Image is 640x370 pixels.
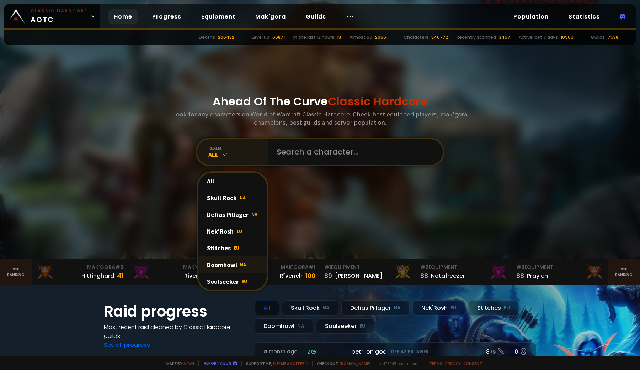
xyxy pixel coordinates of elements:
[404,34,428,41] div: Characters
[273,361,308,366] a: Buy me a coffee
[416,259,512,285] a: #2Equipment88Notafreezer
[297,323,304,330] small: NA
[282,300,338,316] div: Skull Rock
[608,259,640,285] a: Seeranking
[508,9,554,24] a: Population
[312,361,370,366] span: Checkout
[198,189,267,206] div: Skull Rock
[241,278,247,285] span: EU
[316,318,374,334] div: Soulseeker
[527,271,548,280] div: Praylen
[32,259,128,285] a: Mak'Gora#3Hittinghard41
[208,145,268,151] div: realm
[183,361,194,366] a: a fan
[199,34,215,41] div: Deaths
[359,323,366,330] small: EU
[255,342,536,361] a: a month agozgpetri on godDefias Pillager8 /90
[272,139,434,165] input: Search a character...
[31,8,87,25] span: AOTC
[104,323,246,340] h4: Most recent raid cleaned by Classic Hardcore guilds
[431,271,465,280] div: Notafreezer
[240,261,246,268] span: NA
[340,361,370,366] a: [DOMAIN_NAME]
[240,194,246,201] span: NA
[81,271,114,280] div: Hittinghard
[375,361,417,366] span: v. d752d5 - production
[255,318,313,334] div: Doomhowl
[198,273,267,290] div: Soulseeker
[115,264,123,271] span: # 3
[132,264,219,271] div: Mak'Gora
[31,8,87,14] small: Classic Hardcore
[328,93,427,109] span: Classic Hardcore
[516,264,603,271] div: Equipment
[457,34,496,41] div: Recently scanned
[420,264,428,271] span: # 2
[322,304,330,312] small: NA
[516,271,524,281] div: 88
[196,9,241,24] a: Equipment
[252,34,270,41] div: Level 60
[516,264,524,271] span: # 3
[241,361,308,366] span: Support me,
[198,256,267,273] div: Doomhowl
[117,271,123,281] div: 41
[341,300,410,316] div: Defias Pillager
[561,34,574,41] div: 10969
[208,151,268,159] div: All
[255,300,279,316] div: All
[234,245,239,251] span: EU
[198,173,267,189] div: All
[324,264,411,271] div: Equipment
[4,4,100,28] a: Classic HardcoreAOTC
[280,271,303,280] div: Rîvench
[108,9,138,24] a: Home
[375,34,386,41] div: 2066
[184,271,207,280] div: Rivench
[512,259,608,285] a: #3Equipment88Praylen
[591,34,605,41] div: Guilds
[272,34,285,41] div: 66871
[445,361,460,366] a: Privacy
[236,228,242,234] span: EU
[36,264,123,271] div: Mak'Gora
[213,93,427,110] h1: Ahead Of The Curve
[350,34,372,41] div: Almost 60
[104,300,246,323] h1: Raid progress
[324,264,331,271] span: # 1
[563,9,606,24] a: Statistics
[305,271,315,281] div: 100
[198,240,267,256] div: Stitches
[324,271,332,281] div: 89
[170,110,470,126] h3: Look for any characters on World of Warcraft Classic Hardcore. Check best equipped players, mak'g...
[337,34,341,41] div: 13
[104,341,150,349] a: See all progress
[335,271,383,280] div: [PERSON_NAME]
[309,264,315,271] span: # 1
[499,34,510,41] div: 3467
[468,300,519,316] div: Stitches
[320,259,416,285] a: #1Equipment89[PERSON_NAME]
[250,9,292,24] a: Mak'gora
[412,300,465,316] div: Nek'Rosh
[251,211,257,218] span: NA
[128,259,224,285] a: Mak'Gora#2Rivench100
[198,206,267,223] div: Defias Pillager
[519,34,558,41] div: Active last 7 days
[198,223,267,240] div: Nek'Rosh
[162,361,194,366] span: Made by
[293,34,334,41] div: In the last 12 hours
[431,34,448,41] div: 846772
[394,304,401,312] small: NA
[608,34,618,41] div: 7538
[204,360,231,366] a: Report a bug
[504,304,510,312] small: EU
[218,34,234,41] div: 206432
[429,361,442,366] a: Terms
[420,264,507,271] div: Equipment
[450,304,457,312] small: EU
[300,9,332,24] a: Guilds
[224,259,320,285] a: Mak'Gora#1Rîvench100
[463,361,482,366] a: Consent
[420,271,428,281] div: 88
